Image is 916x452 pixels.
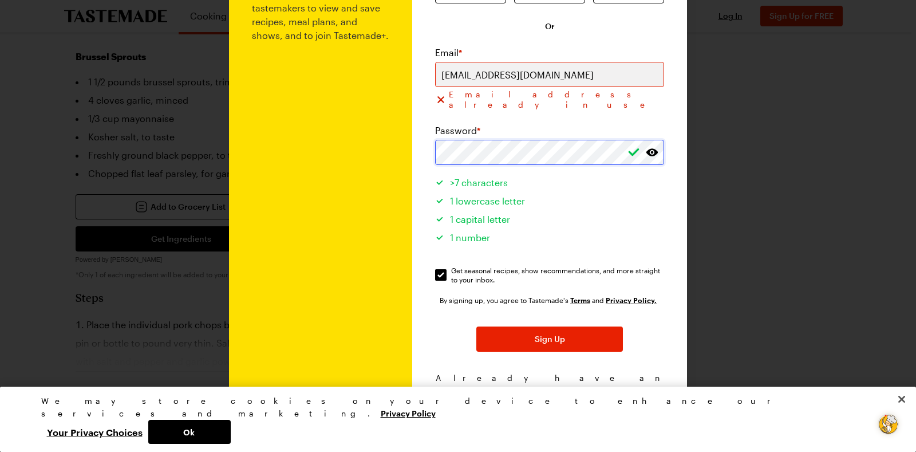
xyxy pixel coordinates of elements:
[450,214,510,225] span: 1 capital letter
[435,269,447,281] input: Get seasonal recipes, show recommendations, and more straight to your inbox.
[451,266,665,284] span: Get seasonal recipes, show recommendations, and more straight to your inbox.
[435,124,480,137] label: Password
[148,420,231,444] button: Ok
[440,294,660,306] div: By signing up, you agree to Tastemade's and
[435,89,664,110] div: Email address already in use
[450,177,508,188] span: >7 characters
[606,295,657,305] a: Tastemade Privacy Policy
[41,395,866,420] div: We may store cookies on your device to enhance our services and marketing.
[545,21,555,32] span: Or
[450,195,525,206] span: 1 lowercase letter
[381,407,436,418] a: More information about your privacy, opens in a new tab
[41,420,148,444] button: Your Privacy Choices
[476,327,623,352] button: Sign Up
[591,384,618,395] button: Log In!
[41,395,866,444] div: Privacy
[570,295,590,305] a: Tastemade Terms of Service
[435,46,462,60] label: Email
[889,387,914,412] button: Close
[450,232,490,243] span: 1 number
[436,373,664,394] span: Already have an account?
[535,333,565,345] span: Sign Up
